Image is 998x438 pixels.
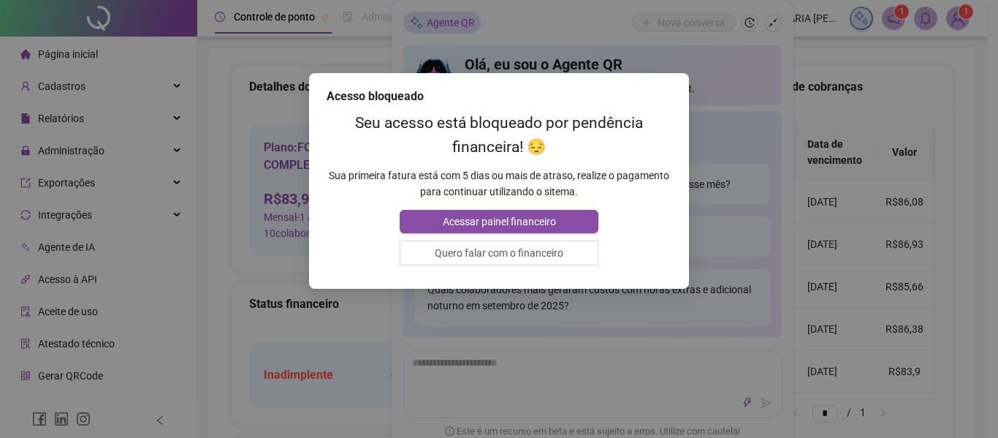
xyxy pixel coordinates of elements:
button: Quero falar com o financeiro [400,241,598,265]
span: Acessar painel financeiro [443,214,556,230]
p: Sua primeira fatura está com 5 dias ou mais de atraso, realize o pagamento para continuar utiliza... [327,167,671,200]
button: Acessar painel financeiro [400,210,598,233]
div: Acesso bloqueado [327,88,671,105]
h2: Seu acesso está bloqueado por pendência financeira! 😔 [327,111,671,159]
